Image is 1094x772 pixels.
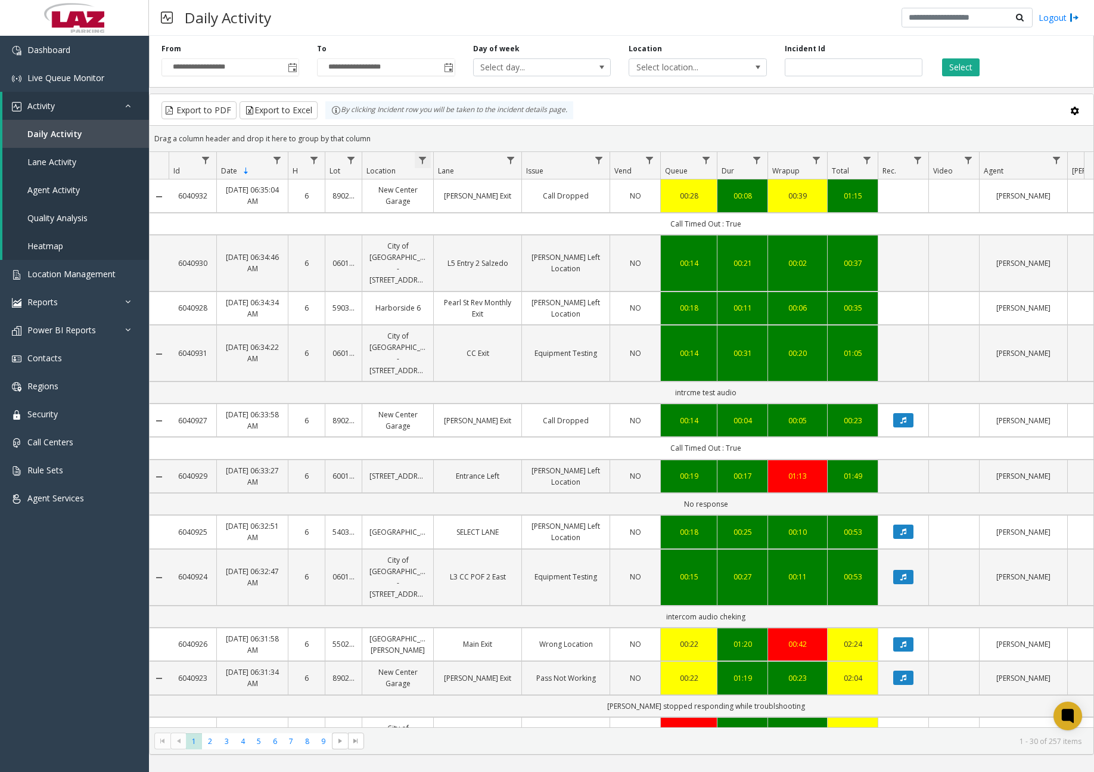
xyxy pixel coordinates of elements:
a: Vend Filter Menu [642,152,658,168]
a: 00:42 [775,638,820,650]
a: [DATE] 06:31:58 AM [224,633,281,656]
a: 060133 [332,258,355,269]
span: Toggle popup [442,59,455,76]
label: Incident Id [785,44,825,54]
span: NO [630,572,641,582]
a: 6 [296,526,318,538]
a: 6 [296,348,318,359]
a: Pass Not Working [529,672,602,684]
a: 00:15 [668,571,710,582]
span: Security [27,408,58,420]
a: 00:53 [835,526,871,538]
span: Reports [27,296,58,308]
div: 01:05 [835,348,871,359]
img: 'icon' [12,354,21,364]
a: [DATE] 06:34:34 AM [224,297,281,320]
img: 'icon' [12,410,21,420]
span: NO [630,348,641,358]
a: 01:13 [775,470,820,482]
img: pageIcon [161,3,173,32]
a: Lane Filter Menu [503,152,519,168]
a: 00:11 [725,302,760,314]
a: NO [617,571,653,582]
a: [PERSON_NAME] [987,470,1060,482]
a: [PERSON_NAME] Exit [441,672,514,684]
a: Collapse Details [150,416,169,426]
span: Quality Analysis [27,212,88,224]
a: [GEOGRAPHIC_DATA][PERSON_NAME] [369,633,426,656]
a: 6040932 [176,190,209,201]
a: 6040928 [176,302,209,314]
div: 00:20 [775,348,820,359]
a: 6040925 [176,526,209,538]
a: 00:53 [835,571,871,582]
a: [PERSON_NAME] [987,190,1060,201]
a: 00:06 [775,302,820,314]
span: Page 4 [235,733,251,749]
a: [GEOGRAPHIC_DATA] [369,526,426,538]
span: Queue [665,166,688,176]
span: Daily Activity [27,128,82,139]
a: 00:14 [668,258,710,269]
div: 00:04 [725,415,760,426]
div: 00:21 [725,258,760,269]
span: Page 1 [186,733,202,749]
div: 00:14 [668,415,710,426]
span: Vend [614,166,632,176]
span: NO [630,258,641,268]
span: Lot [330,166,340,176]
span: Regions [27,380,58,392]
a: 6 [296,672,318,684]
a: [DATE] 06:32:51 AM [224,520,281,543]
a: Wrong Location [529,638,602,650]
div: 00:17 [725,470,760,482]
div: 00:10 [775,526,820,538]
a: [PERSON_NAME] [987,415,1060,426]
span: Page 5 [251,733,267,749]
a: 6040931 [176,348,209,359]
a: 890200 [332,672,355,684]
a: 00:25 [725,526,760,538]
a: 00:39 [775,190,820,201]
span: Contacts [27,352,62,364]
a: 01:15 [835,190,871,201]
span: Activity [27,100,55,111]
a: 6040923 [176,672,209,684]
a: 00:19 [668,470,710,482]
a: NO [617,672,653,684]
label: Location [629,44,662,54]
a: 00:23 [775,672,820,684]
kendo-pager-info: 1 - 30 of 257 items [371,736,1081,746]
a: Total Filter Menu [859,152,875,168]
span: Page 9 [315,733,331,749]
a: Quality Analysis [2,204,149,232]
span: Agent Activity [27,184,80,196]
a: [PERSON_NAME] Exit [441,190,514,201]
div: 00:08 [725,190,760,201]
span: NO [630,416,641,426]
a: 00:28 [668,190,710,201]
label: Day of week [473,44,520,54]
a: 00:37 [835,258,871,269]
a: Heatmap [2,232,149,260]
img: 'icon' [12,382,21,392]
span: NO [630,673,641,683]
a: NO [617,302,653,314]
a: [DATE] 06:32:47 AM [224,566,281,588]
span: H [293,166,298,176]
a: 00:02 [775,258,820,269]
a: 600125 [332,470,355,482]
img: 'icon' [12,270,21,280]
a: 6040926 [176,638,209,650]
a: Issue Filter Menu [591,152,607,168]
span: Page 3 [219,733,235,749]
h3: Daily Activity [179,3,277,32]
span: Rule Sets [27,464,63,476]
span: Video [933,166,953,176]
